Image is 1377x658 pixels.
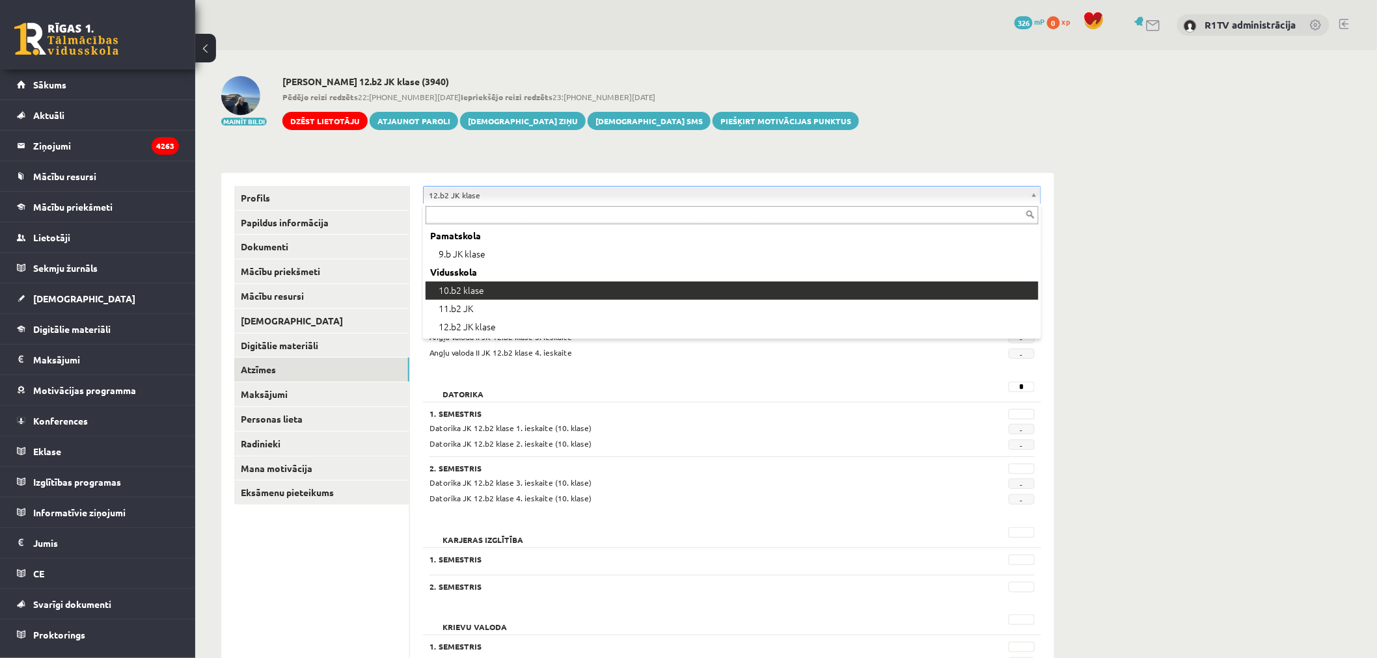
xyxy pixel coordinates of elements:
[426,263,1039,282] div: Vidusskola
[426,300,1039,318] div: 11.b2 JK
[426,318,1039,336] div: 12.b2 JK klase
[426,245,1039,263] div: 9.b JK klase
[426,227,1039,245] div: Pamatskola
[426,282,1039,300] div: 10.b2 klase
